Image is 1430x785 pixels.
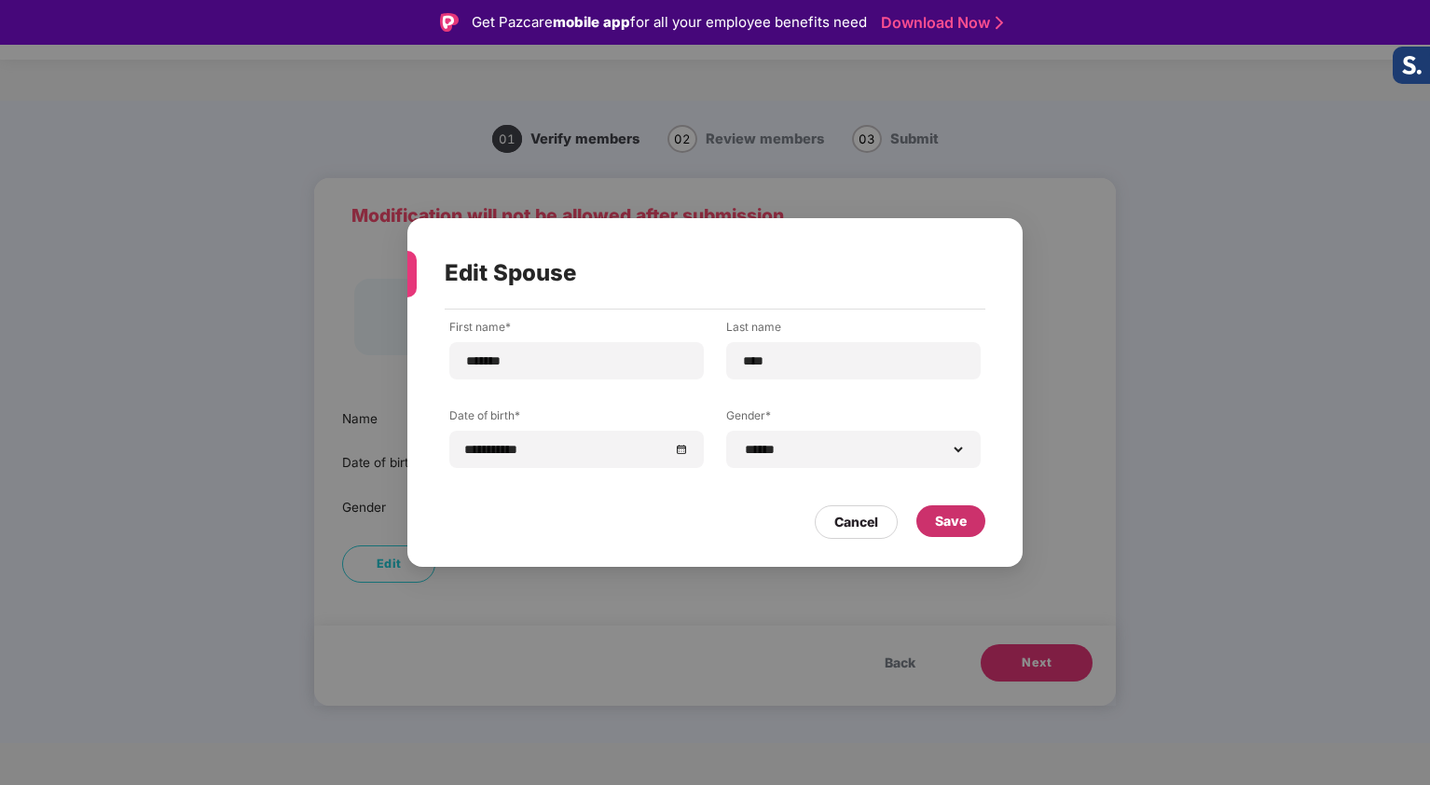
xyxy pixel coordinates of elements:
[449,407,704,431] label: Date of birth*
[440,13,459,32] img: Logo
[553,13,630,31] strong: mobile app
[726,319,981,342] label: Last name
[472,11,867,34] div: Get Pazcare for all your employee benefits need
[881,13,997,33] a: Download Now
[996,13,1003,33] img: Stroke
[935,511,967,531] div: Save
[445,237,941,310] div: Edit Spouse
[834,512,878,532] div: Cancel
[449,319,704,342] label: First name*
[726,407,981,431] label: Gender*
